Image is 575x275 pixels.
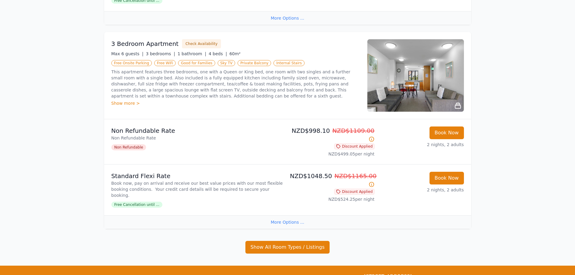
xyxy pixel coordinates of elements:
span: 3 bedrooms | [146,51,175,56]
span: Internal Stairs [273,60,304,66]
button: Book Now [430,126,464,139]
div: More Options ... [104,215,471,229]
p: Book now, pay on arrival and receive our best value prices with our most flexible booking conditi... [111,180,285,198]
p: This apartment features three bedrooms, one with a Queen or King bed, one room with two singles a... [111,69,360,99]
div: More Options ... [104,11,471,25]
div: Show more > [111,100,360,106]
span: Discount Applied [334,189,375,195]
span: 60m² [229,51,241,56]
span: Free WiFi [154,60,176,66]
span: Max 6 guests | [111,51,144,56]
span: NZD$1165.00 [334,172,377,180]
p: Non Refundable Rate [111,135,285,141]
p: 2 nights, 2 adults [379,142,464,148]
p: NZD$1048.50 [290,172,375,189]
span: 1 bathroom | [177,51,206,56]
button: Show All Room Types / Listings [245,241,330,254]
p: Standard Flexi Rate [111,172,285,180]
span: Free Cancellation until ... [111,202,162,208]
button: Book Now [430,172,464,184]
span: NZD$1109.00 [332,127,375,134]
span: 4 beds | [209,51,227,56]
span: Discount Applied [334,143,375,149]
p: NZD$524.25 per night [290,196,375,202]
p: 2 nights, 2 adults [379,187,464,193]
span: Good for Families [178,60,215,66]
p: NZD$499.05 per night [290,151,375,157]
p: NZD$998.10 [290,126,375,143]
span: Non Refundable [111,144,146,150]
p: Non Refundable Rate [111,126,285,135]
span: Free Onsite Parking [111,60,152,66]
span: Private Balcony [238,60,271,66]
button: Check Availability [182,39,221,48]
span: Sky TV [218,60,235,66]
h3: 3 Bedroom Apartment [111,40,179,48]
